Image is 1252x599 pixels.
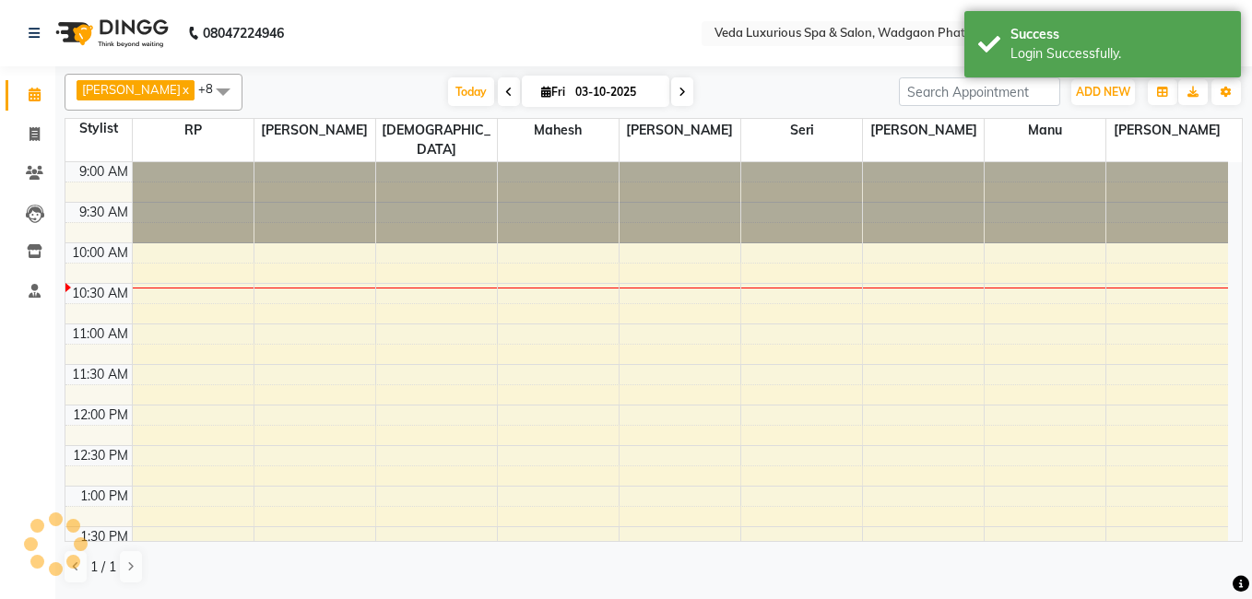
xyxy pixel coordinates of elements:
[68,284,132,303] div: 10:30 AM
[77,527,132,546] div: 1:30 PM
[537,85,570,99] span: Fri
[863,119,984,142] span: [PERSON_NAME]
[1076,85,1130,99] span: ADD NEW
[76,203,132,222] div: 9:30 AM
[254,119,375,142] span: [PERSON_NAME]
[899,77,1060,106] input: Search Appointment
[77,487,132,506] div: 1:00 PM
[68,243,132,263] div: 10:00 AM
[570,78,662,106] input: 2025-10-03
[1071,79,1135,105] button: ADD NEW
[1106,119,1228,142] span: [PERSON_NAME]
[65,119,132,138] div: Stylist
[448,77,494,106] span: Today
[203,7,284,59] b: 08047224946
[741,119,862,142] span: seri
[181,82,189,97] a: x
[82,82,181,97] span: [PERSON_NAME]
[1010,25,1227,44] div: Success
[620,119,740,142] span: [PERSON_NAME]
[68,365,132,384] div: 11:30 AM
[985,119,1105,142] span: manu
[90,558,116,577] span: 1 / 1
[1010,44,1227,64] div: Login Successfully.
[376,119,497,161] span: [DEMOGRAPHIC_DATA]
[68,324,132,344] div: 11:00 AM
[498,119,619,142] span: Mahesh
[76,162,132,182] div: 9:00 AM
[47,7,173,59] img: logo
[133,119,254,142] span: RP
[69,405,132,425] div: 12:00 PM
[198,81,227,96] span: +8
[69,446,132,465] div: 12:30 PM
